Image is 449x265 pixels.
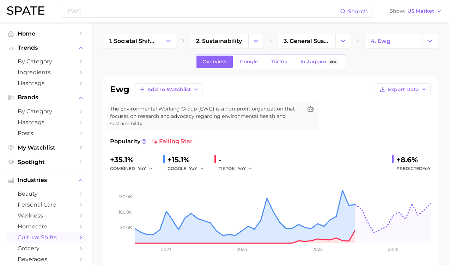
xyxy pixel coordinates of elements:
[390,9,405,13] span: Show
[6,128,86,139] a: Posts
[238,164,253,173] button: YoY
[284,38,329,44] span: 3. general sustainability topics
[196,38,242,44] span: 2. sustainability
[110,105,302,127] span: The Environmental Working Group (EWG) is a non-profit organization that focuses on research and a...
[6,210,86,221] a: wellness
[6,28,86,39] a: Home
[168,164,209,173] div: GOOGLE
[110,137,140,146] span: Popularity
[138,165,146,171] span: YoY
[396,154,431,165] div: +8.6%
[110,154,158,165] div: +35.1%
[388,247,398,252] tspan: 2026
[6,188,86,199] a: beauty
[18,256,74,263] span: beverages
[18,58,74,65] span: by Category
[18,190,74,197] span: beauty
[147,87,191,93] span: Add to Watchlist
[6,221,86,232] a: homecare
[248,34,263,48] button: Change Category
[18,212,74,219] span: wellness
[301,59,326,65] span: Instagram
[365,34,423,48] a: 4. ewg
[6,243,86,254] a: grocery
[18,144,74,151] span: My Watchlist
[6,142,86,153] a: My Watchlist
[6,92,86,103] button: Brands
[18,159,74,165] span: Spotlight
[110,85,129,94] h1: ewg
[265,56,293,68] a: TikTok
[234,56,264,68] a: Google
[6,106,86,117] a: by Category
[18,69,74,76] span: Ingredients
[6,254,86,265] a: beverages
[18,234,74,241] span: cultural shifts
[348,8,368,15] span: Search
[138,164,153,173] button: YoY
[190,34,248,48] a: 2. sustainability
[388,87,419,93] span: Export Data
[152,137,193,146] span: falling star
[396,164,431,173] span: Predicted
[335,34,351,48] button: Change Category
[196,56,233,68] a: Overview
[6,117,86,128] a: Hashtags
[376,83,431,95] button: Export Data
[278,34,335,48] a: 3. general sustainability topics
[18,45,74,51] span: Trends
[103,34,161,48] a: 1. societal shifts & culture
[18,80,74,87] span: Hashtags
[202,59,227,65] span: Overview
[109,38,155,44] span: 1. societal shifts & culture
[240,59,258,65] span: Google
[7,6,44,15] img: SPATE
[135,83,202,95] button: Add to Watchlist
[219,164,257,173] div: TIKTOK
[18,119,74,126] span: Hashtags
[295,56,345,68] a: InstagramBeta
[161,34,176,48] button: Change Category
[238,165,246,171] span: YoY
[407,9,434,13] span: US Market
[189,164,204,173] button: YoY
[18,108,74,115] span: by Category
[66,5,340,17] input: Search here for a brand, industry, or ingredient
[423,166,431,171] span: YoY
[168,154,209,165] div: +15.1%
[18,201,74,208] span: personal care
[313,247,323,252] tspan: 2025
[110,164,158,173] div: combined
[6,56,86,67] a: by Category
[6,232,86,243] a: cultural shifts
[388,7,444,16] button: ShowUS Market
[18,94,74,101] span: Brands
[18,223,74,230] span: homecare
[371,38,390,44] span: 4. ewg
[6,199,86,210] a: personal care
[237,247,247,252] tspan: 2024
[18,245,74,252] span: grocery
[6,78,86,89] a: Hashtags
[189,165,197,171] span: YoY
[6,43,86,53] button: Trends
[18,30,74,37] span: Home
[18,177,74,183] span: Industries
[219,154,257,165] div: -
[330,59,336,65] span: Beta
[18,130,74,137] span: Posts
[161,247,171,252] tspan: 2023
[271,59,287,65] span: TikTok
[6,67,86,78] a: Ingredients
[152,139,158,144] img: falling star
[423,34,438,48] button: Change Category
[6,157,86,168] a: Spotlight
[6,175,86,185] button: Industries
